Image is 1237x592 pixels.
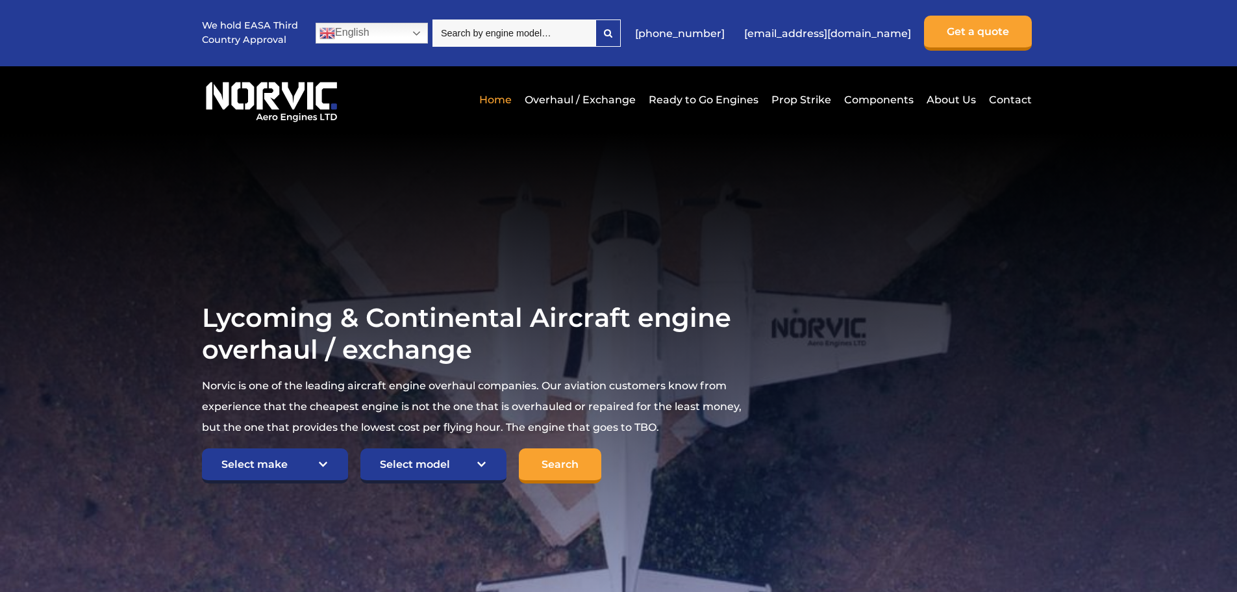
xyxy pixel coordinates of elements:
p: We hold EASA Third Country Approval [202,19,299,47]
a: Get a quote [924,16,1032,51]
a: Overhaul / Exchange [521,84,639,116]
a: Home [476,84,515,116]
input: Search [519,448,601,483]
a: Contact [986,84,1032,116]
a: Prop Strike [768,84,834,116]
img: Norvic Aero Engines logo [202,76,341,123]
a: English [316,23,428,44]
a: [PHONE_NUMBER] [629,18,731,49]
a: Ready to Go Engines [645,84,762,116]
a: Components [841,84,917,116]
a: About Us [923,84,979,116]
a: [EMAIL_ADDRESS][DOMAIN_NAME] [738,18,918,49]
img: en [319,25,335,41]
h1: Lycoming & Continental Aircraft engine overhaul / exchange [202,302,743,365]
input: Search by engine model… [432,19,595,47]
p: Norvic is one of the leading aircraft engine overhaul companies. Our aviation customers know from... [202,376,743,438]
